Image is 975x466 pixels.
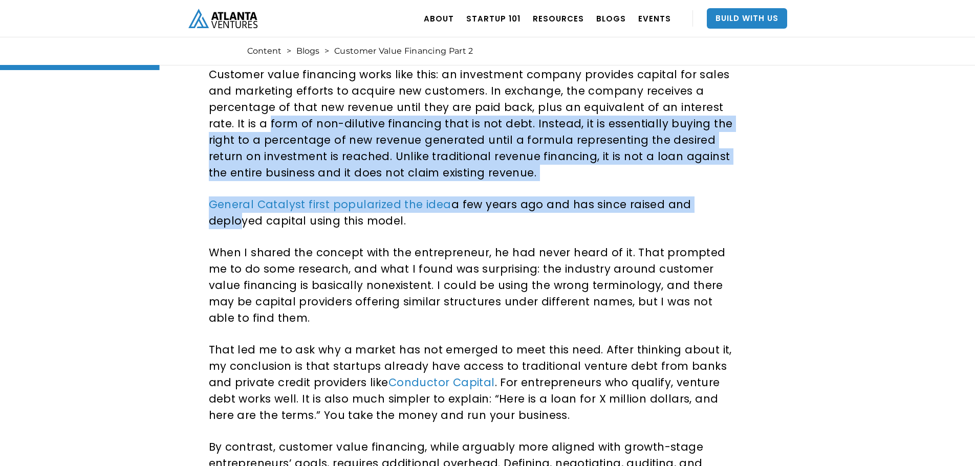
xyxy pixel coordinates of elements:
a: Content [247,46,281,56]
a: EVENTS [638,4,671,33]
div: Customer Value Financing Part 2 [334,46,473,56]
p: a few years ago and has since raised and deployed capital using this model. [209,196,738,229]
p: That led me to ask why a market has not emerged to meet this need. After thinking about it, my co... [209,342,738,424]
a: ABOUT [424,4,454,33]
a: General Catalyst first popularized the idea [209,197,451,212]
a: Build With Us [707,8,787,29]
a: Blogs [296,46,319,56]
a: BLOGS [596,4,626,33]
div: > [287,46,291,56]
a: RESOURCES [533,4,584,33]
a: Conductor Capital [388,375,495,390]
a: Startup 101 [466,4,521,33]
div: > [324,46,329,56]
p: When I shared the concept with the entrepreneur, he had never heard of it. That prompted me to do... [209,245,738,326]
p: Customer value financing works like this: an investment company provides capital for sales and ma... [209,66,738,181]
